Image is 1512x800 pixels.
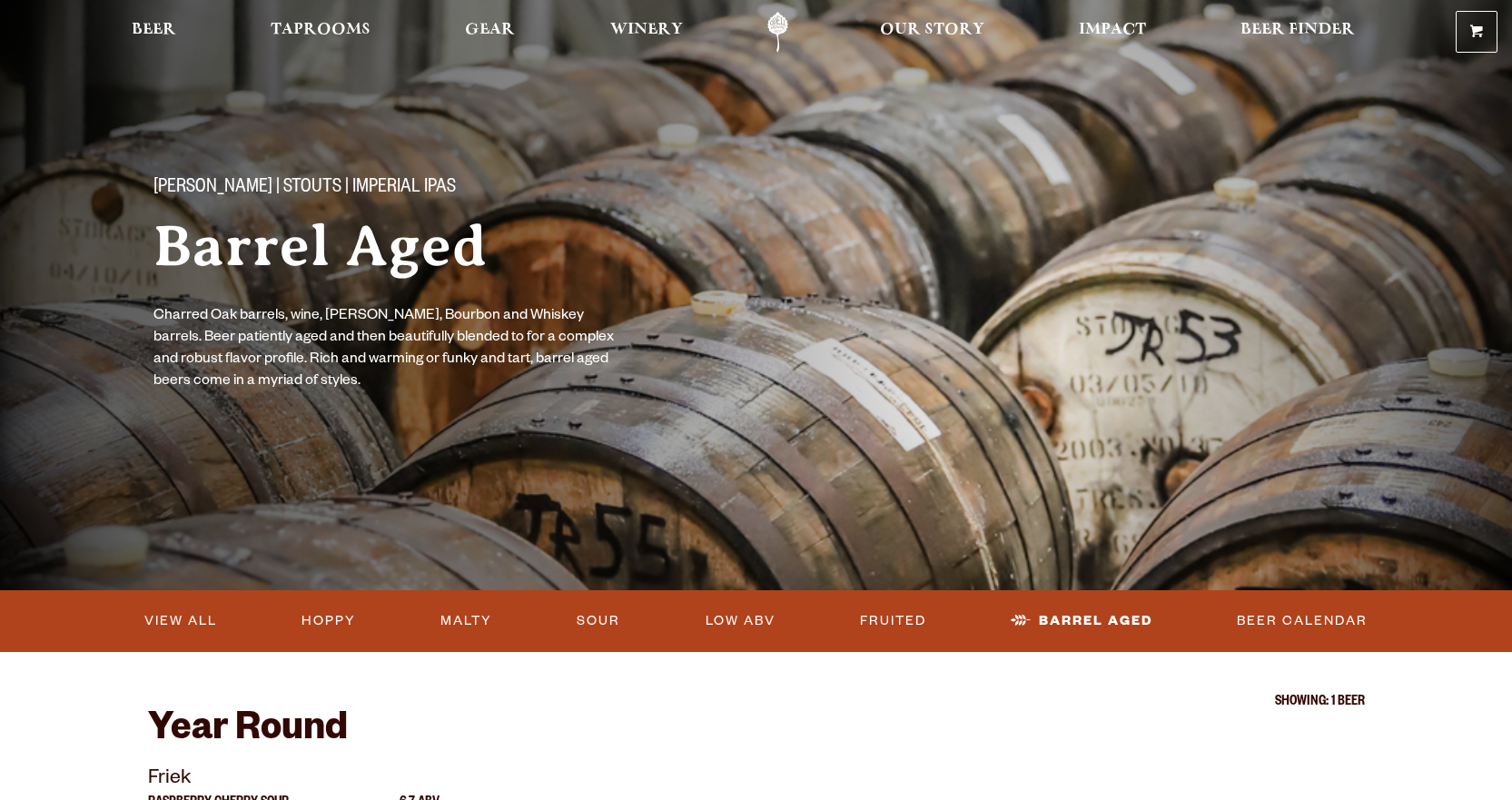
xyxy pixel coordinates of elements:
p: Charred Oak barrels, wine, [PERSON_NAME], Bourbon and Whiskey barrels. Beer patiently aged and th... [153,306,618,393]
span: Beer Finder [1240,23,1355,37]
p: Showing: 1 Beer [148,696,1365,710]
a: Winery [598,12,695,53]
h2: Year Round [148,710,1365,754]
span: [PERSON_NAME] | Stouts | Imperial IPAs [153,177,456,201]
h1: Barrel Aged [153,215,720,277]
span: Our Story [880,23,984,37]
a: Fruited [853,600,934,642]
span: Beer [132,23,176,37]
a: Beer Calendar [1230,600,1375,642]
a: Taprooms [259,12,382,53]
a: View All [137,600,224,642]
a: Our Story [868,12,996,53]
a: Beer Finder [1229,12,1367,53]
a: Barrel Aged [1003,600,1160,642]
span: Taprooms [271,23,371,37]
p: Friek [148,764,440,796]
a: Low ABV [698,600,783,642]
a: Sour [569,600,628,642]
a: Gear [453,12,527,53]
span: Impact [1079,23,1146,37]
a: Beer [120,12,188,53]
a: Odell Home [744,12,812,53]
span: Gear [465,23,515,37]
a: Impact [1067,12,1158,53]
a: Malty [433,600,499,642]
a: Hoppy [294,600,363,642]
span: Winery [610,23,683,37]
